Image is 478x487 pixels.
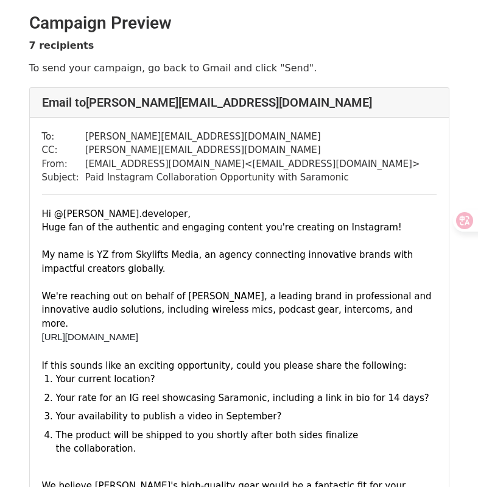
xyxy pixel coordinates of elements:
[85,171,420,185] td: Paid Instagram Collaboration Opportunity with Saramonic
[29,13,449,34] h2: Campaign Preview
[42,130,85,144] td: To:
[42,332,138,342] a: [URL][DOMAIN_NAME]
[42,171,85,185] td: Subject:
[85,130,420,144] td: [PERSON_NAME][EMAIL_ADDRESS][DOMAIN_NAME]
[42,248,437,275] div: My name is YZ from Skylifts Media, an agency connecting innovative brands with impactful creators...
[29,62,449,74] p: To send your campaign, go back to Gmail and click "Send".
[42,359,437,373] div: If this sounds like an exciting opportunity, could you please share the following:
[42,290,437,331] div: We're reaching out on behalf of [PERSON_NAME], a leading brand in professional and innovative aud...
[56,372,437,386] div: Your current location?
[85,157,420,171] td: [EMAIL_ADDRESS][DOMAIN_NAME] < [EMAIL_ADDRESS][DOMAIN_NAME] >
[42,95,437,110] h4: Email to [PERSON_NAME][EMAIL_ADDRESS][DOMAIN_NAME]
[42,207,437,221] div: Hi @[PERSON_NAME].developer,
[85,143,420,157] td: [PERSON_NAME][EMAIL_ADDRESS][DOMAIN_NAME]
[42,221,437,235] div: Huge fan of the authentic and engaging content you're creating on Instagram!
[42,157,85,171] td: From:
[56,391,437,405] div: Your rate for an IG reel showcasing Saramonic, including a link in bio for 14 days?
[42,143,85,157] td: CC:
[56,428,437,456] div: The product will be shipped to you shortly after both sides finalize the collaboration.
[56,410,437,424] div: Your availability to publish a video in September?
[29,40,94,51] strong: 7 recipients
